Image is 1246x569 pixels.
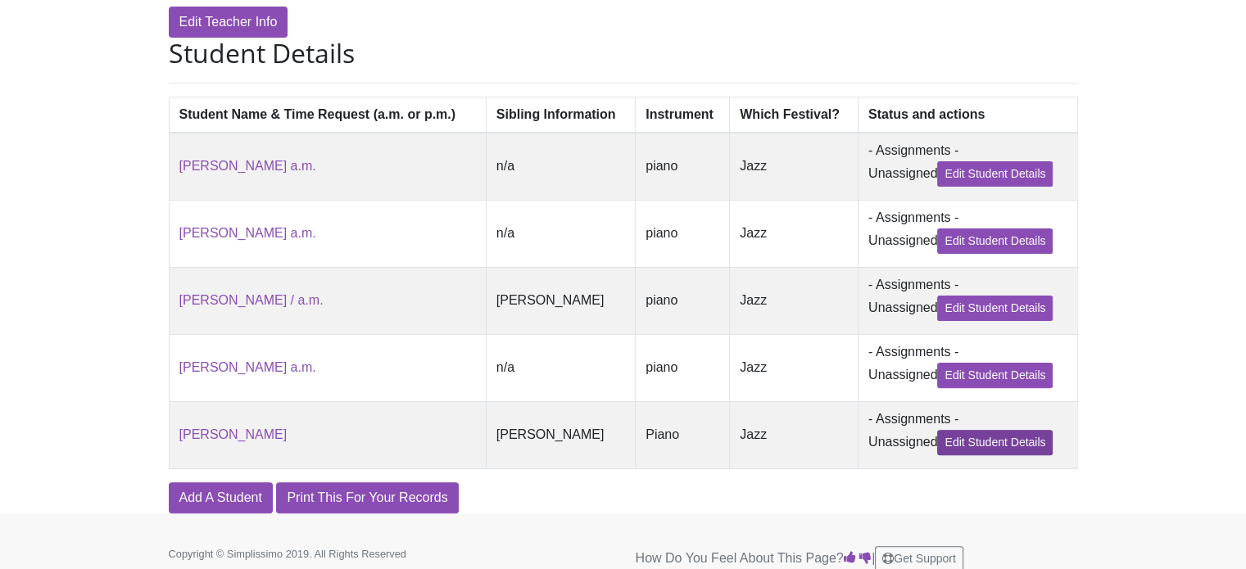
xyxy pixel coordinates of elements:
td: Jazz [730,334,859,401]
a: Edit Student Details [937,296,1053,321]
a: Edit Teacher Info [169,7,288,38]
p: Copyright © Simplissimo 2019. All Rights Reserved [169,546,455,562]
a: Print This For Your Records [276,482,458,513]
td: Jazz [730,267,859,334]
a: Edit Student Details [937,161,1053,187]
a: Add A Student [169,482,273,513]
td: Jazz [730,401,859,468]
td: n/a [486,200,635,267]
td: n/a [486,334,635,401]
td: Piano [636,401,730,468]
td: Jazz [730,133,859,201]
th: Which Festival? [730,97,859,133]
td: piano [636,334,730,401]
td: - Assignments - Unassigned [858,401,1077,468]
td: - Assignments - Unassigned [858,267,1077,334]
a: Edit Student Details [937,430,1053,455]
td: piano [636,133,730,201]
th: Student Name & Time Request (a.m. or p.m.) [169,97,486,133]
td: [PERSON_NAME] [486,401,635,468]
a: Edit Student Details [937,363,1053,388]
td: piano [636,200,730,267]
a: [PERSON_NAME] a.m. [179,159,316,173]
td: - Assignments - Unassigned [858,200,1077,267]
td: piano [636,267,730,334]
a: [PERSON_NAME] [179,427,288,441]
a: [PERSON_NAME] / a.m. [179,293,324,307]
th: Sibling Information [486,97,635,133]
th: Status and actions [858,97,1077,133]
td: [PERSON_NAME] [486,267,635,334]
td: n/a [486,133,635,201]
a: Edit Student Details [937,228,1053,254]
a: [PERSON_NAME] a.m. [179,360,316,374]
a: [PERSON_NAME] a.m. [179,226,316,240]
h2: Student Details [169,38,1078,69]
th: Instrument [636,97,730,133]
td: - Assignments - Unassigned [858,334,1077,401]
td: Jazz [730,200,859,267]
td: - Assignments - Unassigned [858,133,1077,201]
